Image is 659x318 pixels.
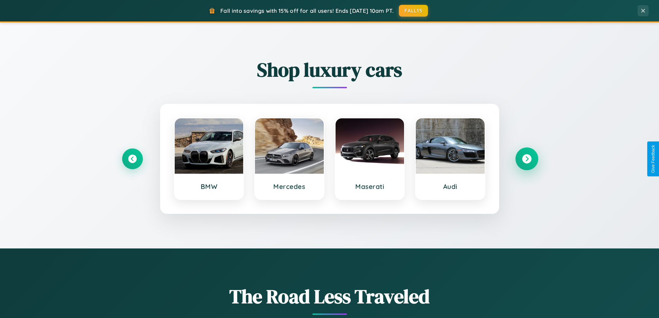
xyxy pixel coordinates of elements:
h3: Maserati [342,182,397,191]
button: FALL15 [399,5,428,17]
h1: The Road Less Traveled [122,283,537,310]
h3: Mercedes [262,182,317,191]
div: Give Feedback [651,145,656,173]
h3: Audi [423,182,478,191]
span: Fall into savings with 15% off for all users! Ends [DATE] 10am PT. [220,7,394,14]
h2: Shop luxury cars [122,56,537,83]
h3: BMW [182,182,237,191]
